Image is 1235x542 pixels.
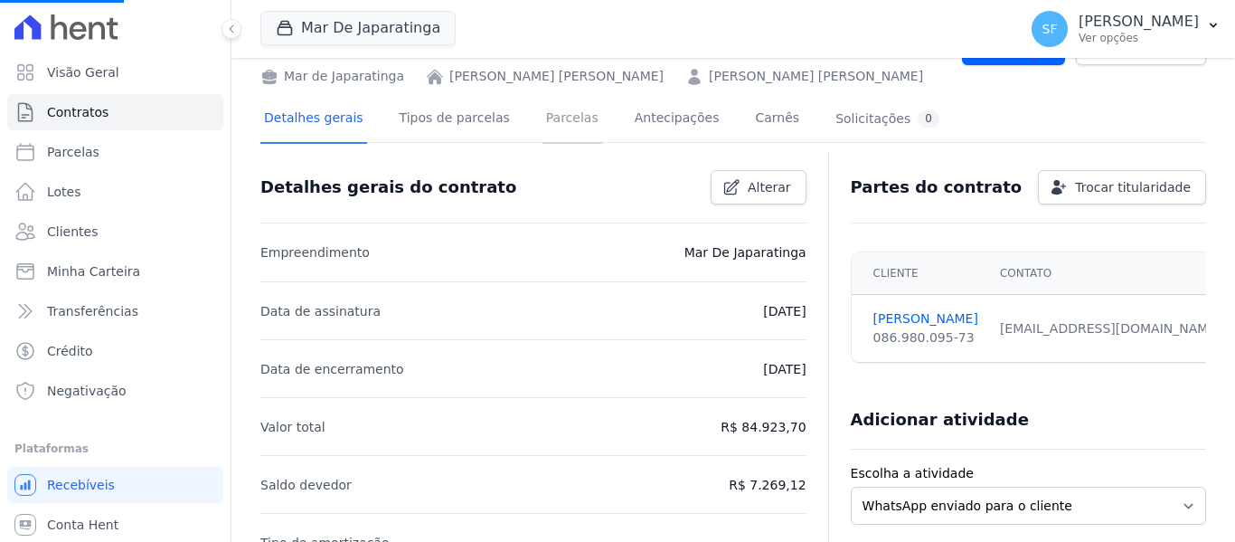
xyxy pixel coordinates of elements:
div: 086.980.095-73 [873,328,978,347]
p: Data de assinatura [260,300,381,322]
span: Minha Carteira [47,262,140,281]
a: Contratos [7,94,223,130]
div: Solicitações [835,110,939,128]
h3: Detalhes gerais do contrato [260,176,516,198]
h3: Adicionar atividade [851,409,1029,431]
a: Antecipações [631,96,723,144]
span: Lotes [47,183,81,201]
a: Lotes [7,174,223,210]
a: Trocar titularidade [1038,170,1206,204]
p: R$ 84.923,70 [721,416,806,438]
a: Minha Carteira [7,253,223,290]
a: Clientes [7,214,223,250]
label: Escolha a atividade [851,464,1206,483]
p: [PERSON_NAME] [1079,13,1199,31]
span: SF [1042,23,1058,35]
span: Contratos [47,103,108,121]
a: Parcelas [7,134,223,170]
p: [DATE] [763,358,806,380]
p: Mar De Japaratinga [684,242,806,263]
span: Crédito [47,342,93,360]
p: [DATE] [763,300,806,322]
p: Empreendimento [260,242,370,263]
th: Cliente [852,252,989,295]
p: Ver opções [1079,31,1199,45]
span: Transferências [47,302,138,320]
h3: Partes do contrato [851,176,1023,198]
span: Alterar [748,178,791,196]
a: Negativação [7,373,223,409]
span: Visão Geral [47,63,119,81]
a: Detalhes gerais [260,96,367,144]
a: Recebíveis [7,467,223,503]
button: Mar De Japaratinga [260,11,456,45]
a: Solicitações0 [832,96,943,144]
div: 0 [918,110,939,128]
a: Carnês [751,96,803,144]
p: R$ 7.269,12 [729,474,806,496]
p: Saldo devedor [260,474,352,496]
a: [PERSON_NAME] [PERSON_NAME] [709,67,923,86]
div: Mar de Japaratinga [260,67,404,86]
span: Parcelas [47,143,99,161]
p: Valor total [260,416,325,438]
span: Negativação [47,382,127,400]
span: Recebíveis [47,476,115,494]
a: Crédito [7,333,223,369]
a: Parcelas [542,96,602,144]
p: Data de encerramento [260,358,404,380]
span: Clientes [47,223,98,241]
a: [PERSON_NAME] [873,309,978,328]
a: Tipos de parcelas [396,96,514,144]
span: Conta Hent [47,516,118,534]
a: Transferências [7,293,223,329]
span: Trocar titularidade [1075,178,1191,196]
a: [PERSON_NAME] [PERSON_NAME] [449,67,664,86]
a: Visão Geral [7,54,223,90]
button: SF [PERSON_NAME] Ver opções [1017,4,1235,54]
a: Alterar [711,170,806,204]
div: Plataformas [14,438,216,460]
